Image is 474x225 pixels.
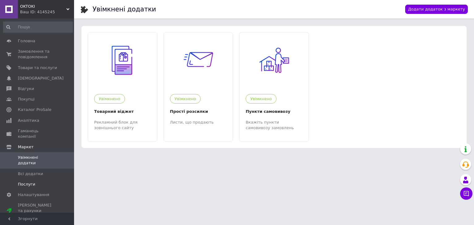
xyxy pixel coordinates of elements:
div: Прості розсилки [170,108,227,115]
a: 32УвімкненоТоварний віджетРекламний блок для зовнішнього сайту [88,32,157,135]
div: Листи, що продають [170,120,227,125]
div: Пункти самовивозу [246,108,302,115]
span: Відгуки [18,86,34,92]
span: [DEMOGRAPHIC_DATA] [18,76,64,81]
span: [PERSON_NAME] та рахунки [18,202,57,219]
div: Увімкнено [94,94,125,104]
div: Вкажіть пункти самовивозу замовлень [246,120,302,131]
img: 32 [103,41,141,79]
a: 167УвімкненоПункти самовивозуВкажіть пункти самовивозу замовлень [239,32,309,135]
span: Увімкнені додатки [18,155,57,166]
span: Покупці [18,96,35,102]
span: Налаштування [18,192,49,198]
img: 33 [179,41,217,79]
div: Увімкнено [246,94,276,104]
input: Пошук [3,22,73,33]
span: Послуги [18,182,35,187]
div: Увімкнені додатки [93,6,156,13]
div: Ваш ID: 4145245 [20,9,74,15]
button: Чат з покупцем [460,187,472,200]
span: Головна [18,38,35,44]
div: Рекламний блок для зовнішнього сайту [94,120,151,131]
span: Каталог ProSale [18,107,51,112]
span: Всі додатки [18,171,43,177]
a: Додати додаток з маркету [405,5,468,14]
span: Замовлення та повідомлення [18,49,57,60]
div: Товарний віджет [94,108,151,115]
span: Аналітика [18,118,39,123]
span: Товари та послуги [18,65,57,71]
span: Маркет [18,144,34,150]
div: Увімкнено [170,94,201,104]
span: OKTOKI [20,4,66,9]
a: 33УвімкненоПрості розсилкиЛисти, що продають [164,32,233,135]
img: 167 [255,41,293,79]
span: Гаманець компанії [18,128,57,139]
